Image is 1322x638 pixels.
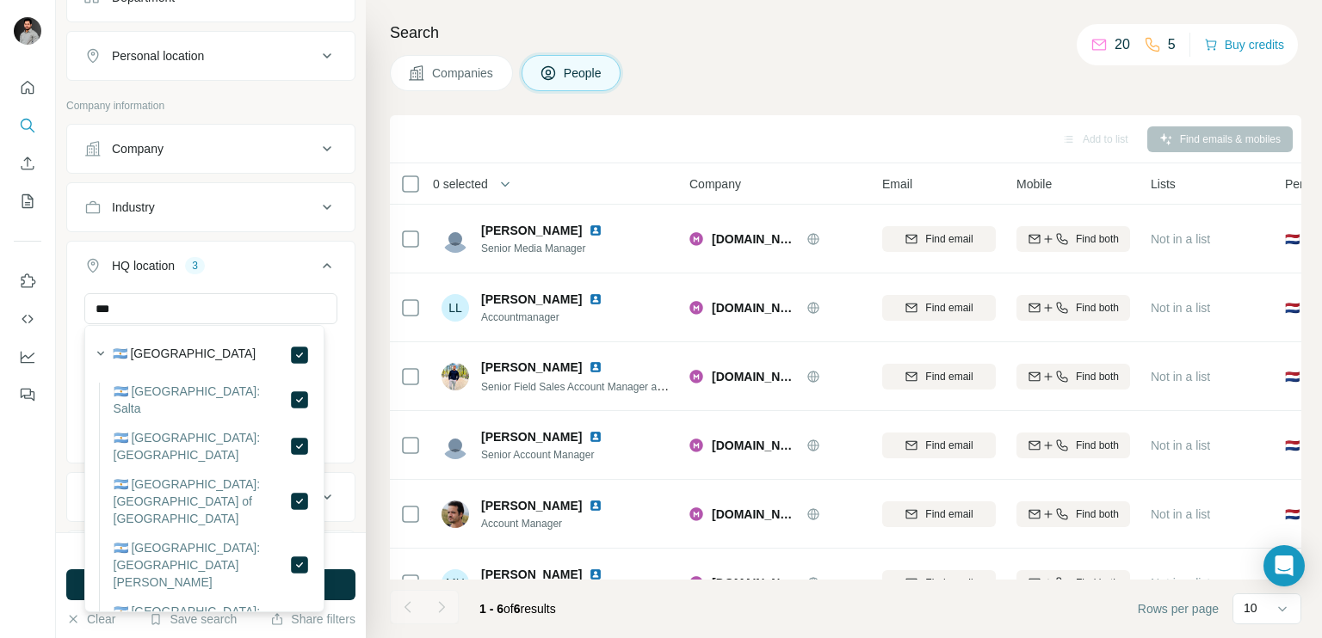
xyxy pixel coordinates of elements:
[689,507,703,521] img: Logo of Monsterboard.nl
[1016,295,1130,321] button: Find both
[1285,299,1300,316] span: 🇳🇱
[442,294,469,322] div: LL
[442,225,469,253] img: Avatar
[442,363,469,390] img: Avatar
[514,602,521,616] span: 6
[67,245,355,293] button: HQ location3
[712,230,798,248] span: [DOMAIN_NAME]
[481,516,623,531] span: Account Manager
[112,257,175,274] div: HQ location
[1151,232,1210,246] span: Not in a list
[114,475,289,527] label: 🇦🇷 [GEOGRAPHIC_DATA]: [GEOGRAPHIC_DATA] of [GEOGRAPHIC_DATA]
[589,292,602,306] img: LinkedIn logo
[1076,438,1119,453] span: Find both
[882,295,996,321] button: Find email
[882,226,996,252] button: Find email
[1016,226,1130,252] button: Find both
[442,500,469,528] img: Avatar
[114,539,289,591] label: 🇦🇷 [GEOGRAPHIC_DATA]: [GEOGRAPHIC_DATA][PERSON_NAME]
[689,301,703,315] img: Logo of Monsterboard.nl
[481,310,623,325] span: Accountmanager
[1016,432,1130,458] button: Find both
[689,439,703,452] img: Logo of Monsterboard.nl
[481,497,582,514] span: [PERSON_NAME]
[589,360,602,374] img: LinkedIn logo
[1151,301,1210,315] span: Not in a list
[112,140,164,157] div: Company
[66,98,355,113] p: Company information
[882,175,912,193] span: Email
[564,64,603,82] span: People
[481,359,582,376] span: [PERSON_NAME]
[1204,33,1284,57] button: Buy credits
[66,569,355,600] button: Run search
[589,499,602,512] img: LinkedIn logo
[1016,570,1130,596] button: Find both
[882,570,996,596] button: Find email
[14,17,41,45] img: Avatar
[1138,600,1219,617] span: Rows per page
[67,35,355,77] button: Personal location
[481,241,623,256] span: Senior Media Manager
[14,341,41,372] button: Dashboard
[113,345,256,365] label: 🇦🇷 [GEOGRAPHIC_DATA]
[1151,439,1210,452] span: Not in a list
[1151,576,1210,590] span: Not in a list
[479,602,556,616] span: results
[1076,369,1119,384] span: Find both
[589,567,602,581] img: LinkedIn logo
[390,21,1301,45] h4: Search
[14,148,41,179] button: Enrich CSV
[712,574,798,592] span: [DOMAIN_NAME]
[712,299,798,316] span: [DOMAIN_NAME]
[185,258,205,273] div: 3
[14,186,41,217] button: My lists
[712,437,798,454] span: [DOMAIN_NAME]
[689,175,741,193] span: Company
[1016,364,1130,390] button: Find both
[925,506,973,522] span: Find email
[1016,175,1052,193] span: Mobile
[1151,507,1210,521] span: Not in a list
[925,369,973,384] span: Find email
[66,610,115,628] button: Clear
[112,47,204,64] div: Personal location
[1168,34,1176,55] p: 5
[67,187,355,228] button: Industry
[882,501,996,527] button: Find email
[925,300,973,316] span: Find email
[503,602,514,616] span: of
[481,447,623,463] span: Senior Account Manager
[479,602,503,616] span: 1 - 6
[1285,230,1300,248] span: 🇳🇱
[689,232,703,246] img: Logo of Monsterboard.nl
[14,110,41,141] button: Search
[689,576,703,590] img: Logo of Monsterboard.nl
[149,610,237,628] button: Save search
[481,222,582,239] span: [PERSON_NAME]
[442,432,469,459] img: Avatar
[433,175,488,193] span: 0 selected
[14,266,41,297] button: Use Surfe on LinkedIn
[432,64,495,82] span: Companies
[270,610,355,628] button: Share filters
[1151,370,1210,383] span: Not in a list
[1285,506,1300,523] span: 🇳🇱
[481,566,582,583] span: [PERSON_NAME]
[689,370,703,383] img: Logo of Monsterboard.nl
[1076,575,1119,591] span: Find both
[589,430,602,444] img: LinkedIn logo
[925,231,973,247] span: Find email
[712,506,798,523] span: [DOMAIN_NAME]
[1076,300,1119,316] span: Find both
[481,291,582,308] span: [PERSON_NAME]
[925,438,973,453] span: Find email
[1285,368,1300,385] span: 🇳🇱
[1115,34,1130,55] p: 20
[14,379,41,410] button: Feedback
[481,428,582,445] span: [PERSON_NAME]
[67,128,355,169] button: Company
[1016,501,1130,527] button: Find both
[882,432,996,458] button: Find email
[1285,437,1300,454] span: 🇳🇱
